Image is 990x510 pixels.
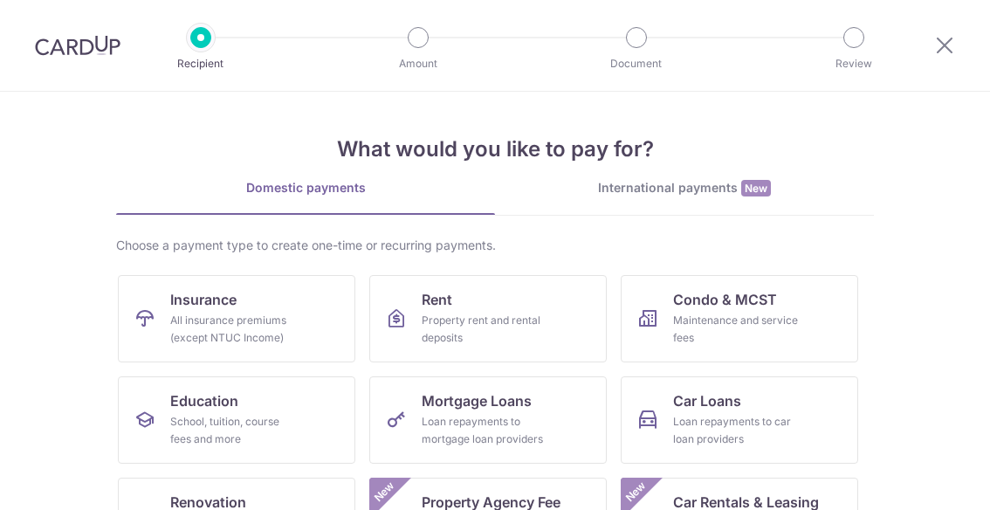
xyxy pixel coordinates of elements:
[369,275,607,362] a: RentProperty rent and rental deposits
[170,289,237,310] span: Insurance
[673,413,799,448] div: Loan repayments to car loan providers
[116,237,874,254] div: Choose a payment type to create one-time or recurring payments.
[118,275,355,362] a: InsuranceAll insurance premiums (except NTUC Income)
[116,134,874,165] h4: What would you like to pay for?
[354,55,483,72] p: Amount
[572,55,701,72] p: Document
[136,55,265,72] p: Recipient
[370,478,399,507] span: New
[673,289,777,310] span: Condo & MCST
[673,312,799,347] div: Maintenance and service fees
[621,376,858,464] a: Car LoansLoan repayments to car loan providers
[621,275,858,362] a: Condo & MCSTMaintenance and service fees
[369,376,607,464] a: Mortgage LoansLoan repayments to mortgage loan providers
[673,390,741,411] span: Car Loans
[789,55,918,72] p: Review
[422,289,452,310] span: Rent
[422,413,547,448] div: Loan repayments to mortgage loan providers
[118,376,355,464] a: EducationSchool, tuition, course fees and more
[116,179,495,196] div: Domestic payments
[878,458,973,501] iframe: Opens a widget where you can find more information
[170,390,238,411] span: Education
[35,35,120,56] img: CardUp
[622,478,650,507] span: New
[422,390,532,411] span: Mortgage Loans
[422,312,547,347] div: Property rent and rental deposits
[170,312,296,347] div: All insurance premiums (except NTUC Income)
[495,179,874,197] div: International payments
[741,180,771,196] span: New
[170,413,296,448] div: School, tuition, course fees and more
